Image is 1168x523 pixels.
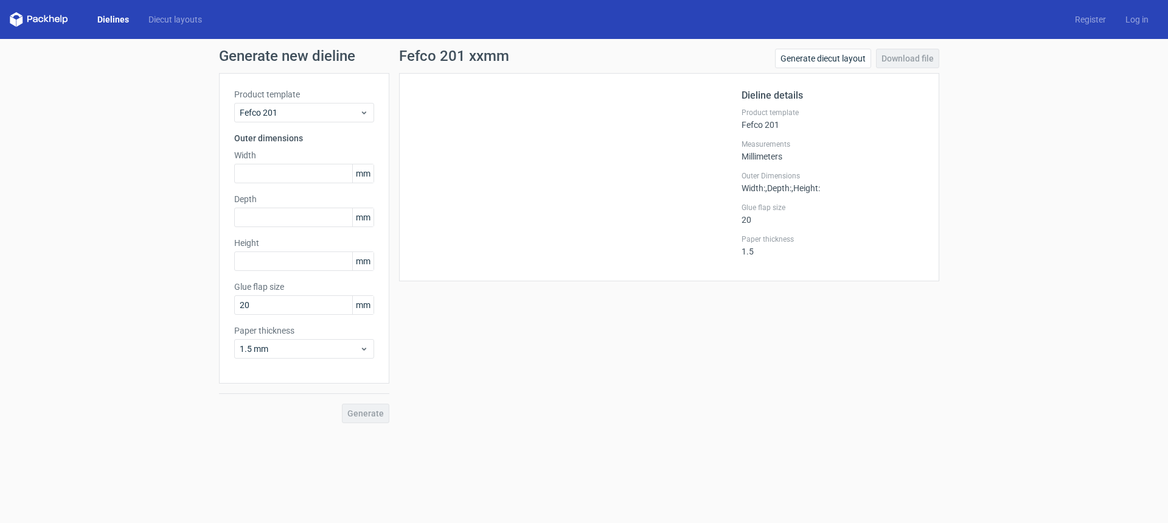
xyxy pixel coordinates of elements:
a: Diecut layouts [139,13,212,26]
span: Width : [742,183,765,193]
label: Measurements [742,139,924,149]
a: Register [1065,13,1116,26]
h2: Dieline details [742,88,924,103]
span: mm [352,164,374,183]
label: Paper thickness [742,234,924,244]
div: Fefco 201 [742,108,924,130]
label: Product template [742,108,924,118]
label: Glue flap size [742,203,924,212]
a: Dielines [88,13,139,26]
label: Width [234,149,374,161]
a: Generate diecut layout [775,49,871,68]
span: , Height : [791,183,820,193]
label: Height [234,237,374,249]
h1: Fefco 201 xxmm [399,49,509,63]
span: mm [352,208,374,226]
a: Log in [1116,13,1158,26]
h1: Generate new dieline [219,49,949,63]
div: 1.5 [742,234,924,256]
span: 1.5 mm [240,343,360,355]
span: mm [352,252,374,270]
div: Millimeters [742,139,924,161]
div: 20 [742,203,924,225]
label: Paper thickness [234,325,374,337]
span: mm [352,296,374,314]
span: Fefco 201 [240,107,360,119]
label: Outer Dimensions [742,171,924,181]
h3: Outer dimensions [234,132,374,144]
label: Glue flap size [234,281,374,293]
label: Depth [234,193,374,205]
label: Product template [234,88,374,100]
span: , Depth : [765,183,791,193]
